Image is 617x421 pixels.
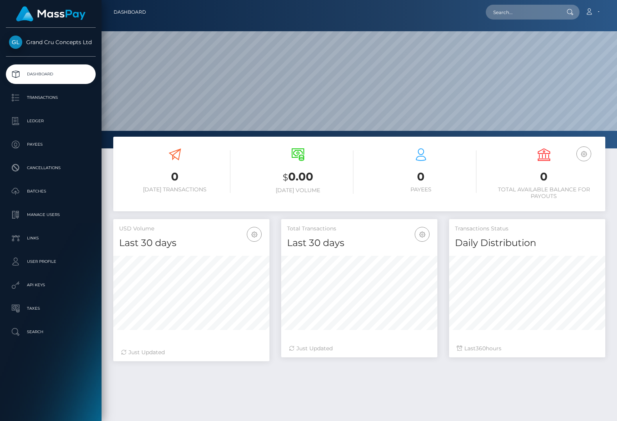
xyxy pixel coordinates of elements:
[9,162,93,174] p: Cancellations
[9,303,93,314] p: Taxes
[6,135,96,154] a: Payees
[488,186,599,200] h6: Total Available Balance for Payouts
[6,39,96,46] span: Grand Cru Concepts Ltd
[6,111,96,131] a: Ledger
[9,68,93,80] p: Dashboard
[9,115,93,127] p: Ledger
[119,236,264,250] h4: Last 30 days
[121,348,262,357] div: Just Updated
[6,158,96,178] a: Cancellations
[6,88,96,107] a: Transactions
[289,344,430,353] div: Just Updated
[9,209,93,221] p: Manage Users
[114,4,146,20] a: Dashboard
[119,169,230,184] h3: 0
[119,225,264,233] h5: USD Volume
[9,326,93,338] p: Search
[9,232,93,244] p: Links
[455,225,599,233] h5: Transactions Status
[486,5,559,20] input: Search...
[457,344,597,353] div: Last hours
[119,186,230,193] h6: [DATE] Transactions
[9,256,93,268] p: User Profile
[283,172,288,183] small: $
[287,236,432,250] h4: Last 30 days
[6,322,96,342] a: Search
[9,186,93,197] p: Batches
[6,182,96,201] a: Batches
[287,225,432,233] h5: Total Transactions
[9,279,93,291] p: API Keys
[6,252,96,271] a: User Profile
[6,64,96,84] a: Dashboard
[9,36,22,49] img: Grand Cru Concepts Ltd
[476,345,486,352] span: 360
[6,299,96,318] a: Taxes
[242,169,353,185] h3: 0.00
[16,6,86,21] img: MassPay Logo
[365,186,476,193] h6: Payees
[6,275,96,295] a: API Keys
[242,187,353,194] h6: [DATE] Volume
[6,205,96,225] a: Manage Users
[9,92,93,103] p: Transactions
[9,139,93,150] p: Payees
[455,236,599,250] h4: Daily Distribution
[365,169,476,184] h3: 0
[6,228,96,248] a: Links
[488,169,599,184] h3: 0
